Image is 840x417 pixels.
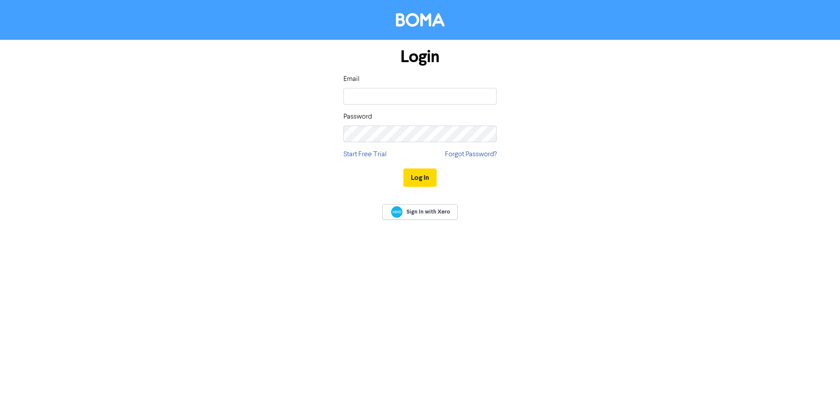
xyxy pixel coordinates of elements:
[406,208,450,216] span: Sign In with Xero
[343,47,497,67] h1: Login
[382,204,458,220] a: Sign In with Xero
[396,13,444,27] img: BOMA Logo
[343,112,372,122] label: Password
[403,168,437,187] button: Log In
[343,74,360,84] label: Email
[343,149,387,160] a: Start Free Trial
[391,206,402,218] img: Xero logo
[445,149,497,160] a: Forgot Password?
